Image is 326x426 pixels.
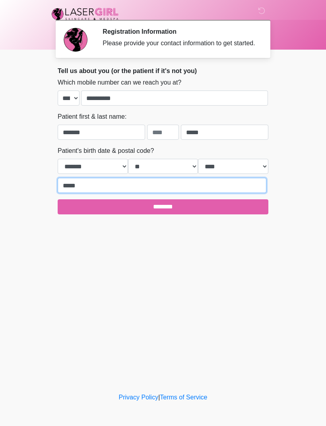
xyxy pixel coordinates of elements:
h2: Tell us about you (or the patient if it's not you) [58,67,268,75]
a: Terms of Service [160,394,207,401]
img: Agent Avatar [64,28,87,52]
h2: Registration Information [103,28,256,35]
a: | [158,394,160,401]
a: Privacy Policy [119,394,159,401]
label: Patient first & last name: [58,112,126,121]
label: Patient's birth date & postal code? [58,146,154,156]
img: Laser Girl Med Spa LLC Logo [50,6,120,22]
label: Which mobile number can we reach you at? [58,78,181,87]
div: Please provide your contact information to get started. [103,39,256,48]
